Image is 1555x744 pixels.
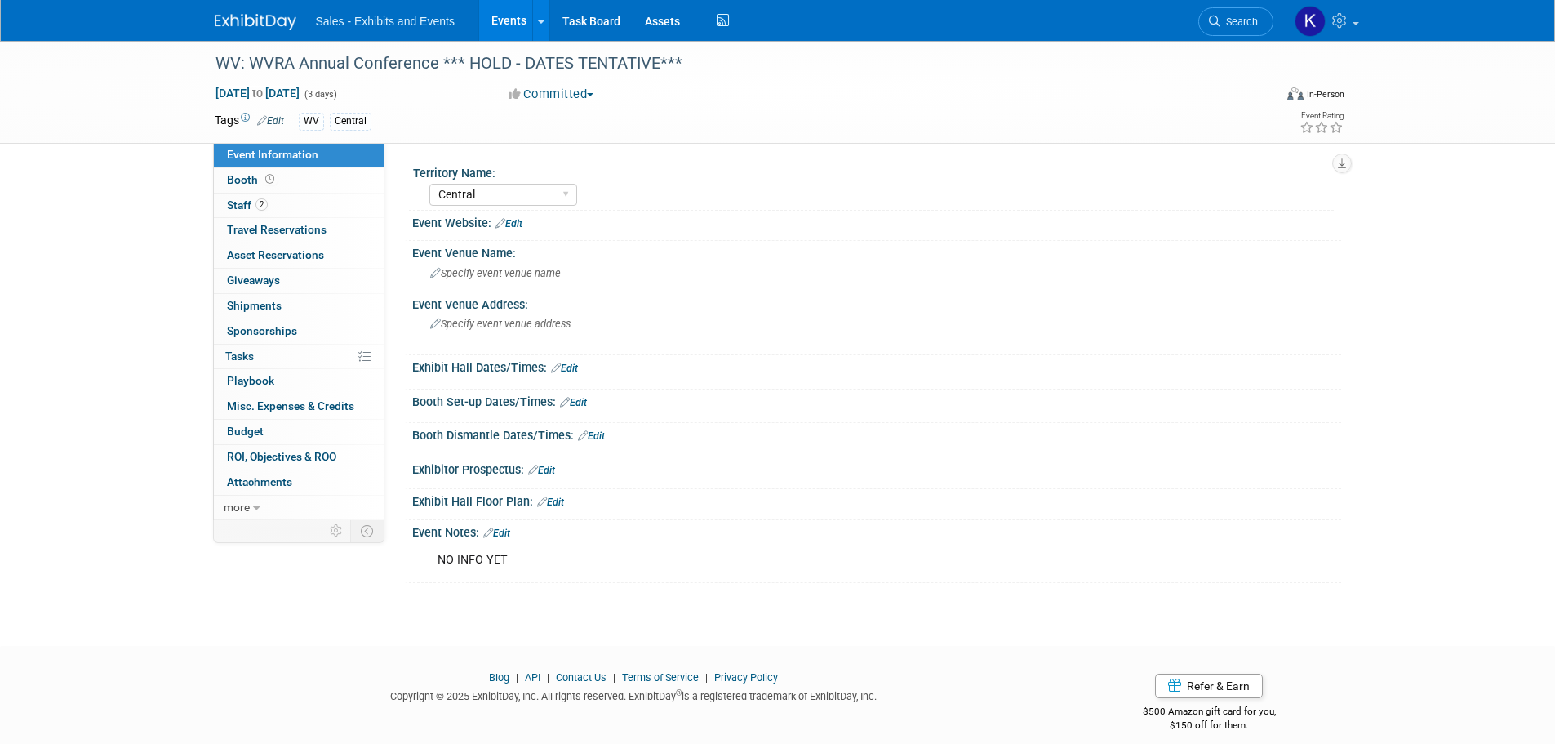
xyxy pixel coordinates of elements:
span: | [543,671,553,684]
div: Exhibitor Prospectus: [412,457,1341,479]
span: Booth [227,173,278,186]
span: Staff [227,198,268,212]
span: Specify event venue name [430,267,561,279]
span: Specify event venue address [430,318,571,330]
div: Exhibit Hall Floor Plan: [412,489,1341,510]
span: more [224,501,250,514]
sup: ® [676,688,682,697]
a: Edit [537,497,564,508]
div: Exhibit Hall Dates/Times: [412,355,1341,376]
div: Event Format [1177,85,1345,109]
a: Terms of Service [622,671,699,684]
span: Event Information [227,148,318,161]
span: | [512,671,522,684]
span: Sponsorships [227,324,297,337]
span: Playbook [227,374,274,387]
a: Attachments [214,470,384,495]
div: WV [299,113,324,130]
td: Personalize Event Tab Strip [322,520,351,541]
div: Event Notes: [412,520,1341,541]
span: Search [1220,16,1258,28]
div: Central [330,113,371,130]
span: Shipments [227,299,282,312]
a: Travel Reservations [214,218,384,243]
div: $500 Amazon gift card for you, [1077,694,1341,732]
a: Asset Reservations [214,243,384,268]
span: [DATE] [DATE] [215,86,300,100]
span: Tasks [225,350,254,363]
a: Edit [551,363,578,374]
td: Tags [215,112,284,131]
div: Booth Set-up Dates/Times: [412,390,1341,411]
div: Event Website: [412,211,1341,232]
span: | [609,671,620,684]
div: NO INFO YET [426,544,1162,577]
a: Edit [483,528,510,539]
a: Edit [257,115,284,127]
a: Privacy Policy [714,671,778,684]
span: Travel Reservations [227,223,327,236]
span: to [250,87,265,100]
a: Giveaways [214,269,384,293]
div: Event Rating [1300,112,1344,120]
a: Sponsorships [214,319,384,344]
div: Event Venue Name: [412,241,1341,261]
span: ROI, Objectives & ROO [227,450,336,463]
span: Sales - Exhibits and Events [316,15,455,28]
a: ROI, Objectives & ROO [214,445,384,470]
div: Booth Dismantle Dates/Times: [412,423,1341,444]
a: Edit [528,465,555,476]
a: Budget [214,420,384,444]
td: Toggle Event Tabs [350,520,384,541]
span: Booth not reserved yet [262,173,278,185]
div: Event Venue Address: [412,292,1341,313]
a: Edit [578,430,605,442]
a: API [525,671,540,684]
a: Staff2 [214,194,384,218]
a: more [214,496,384,520]
div: WV: WVRA Annual Conference *** HOLD - DATES TENTATIVE*** [210,49,1249,78]
span: 2 [255,198,268,211]
span: Misc. Expenses & Credits [227,399,354,412]
img: Kara Haven [1295,6,1326,37]
a: Refer & Earn [1155,674,1263,698]
img: Format-Inperson.png [1287,87,1304,100]
a: Shipments [214,294,384,319]
a: Edit [495,218,522,229]
span: Budget [227,425,264,438]
div: Copyright © 2025 ExhibitDay, Inc. All rights reserved. ExhibitDay is a registered trademark of Ex... [215,685,1054,704]
div: $150 off for them. [1077,719,1341,733]
a: Misc. Expenses & Credits [214,394,384,419]
span: Giveaways [227,274,280,287]
span: | [701,671,712,684]
a: Tasks [214,345,384,369]
span: Attachments [227,475,292,488]
div: In-Person [1306,88,1344,100]
a: Playbook [214,369,384,394]
div: Territory Name: [413,161,1334,181]
a: Contact Us [556,671,606,684]
a: Search [1198,7,1273,36]
a: Booth [214,168,384,193]
a: Blog [489,671,509,684]
span: Asset Reservations [227,248,324,261]
a: Edit [560,397,587,408]
span: (3 days) [303,89,337,100]
button: Committed [503,86,600,103]
a: Event Information [214,143,384,167]
img: ExhibitDay [215,14,296,30]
